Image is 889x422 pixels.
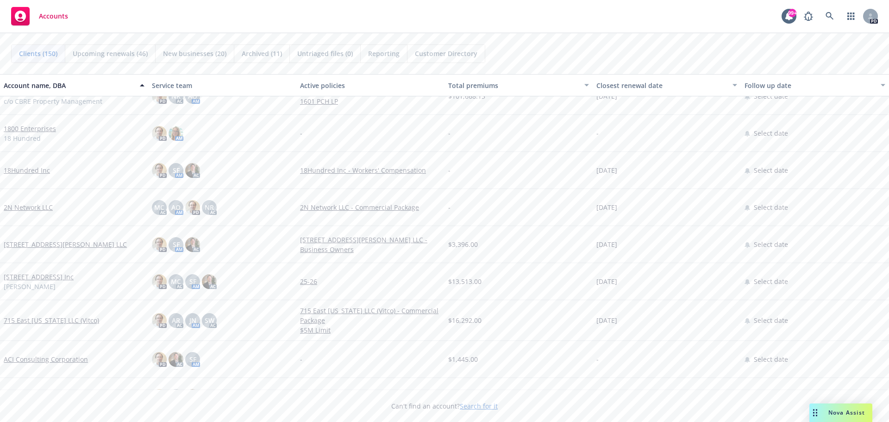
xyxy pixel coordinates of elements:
span: Select date [754,202,788,212]
a: Accounts [7,3,72,29]
a: Switch app [842,7,860,25]
span: SF [189,277,196,286]
button: Nova Assist [809,403,872,422]
button: Closest renewal date [593,74,741,96]
span: Accounts [39,13,68,20]
span: [DATE] [596,277,617,286]
a: Search [820,7,839,25]
img: photo [152,313,167,328]
span: - [596,128,599,138]
span: - [300,128,302,138]
span: $16,292.00 [448,315,482,325]
span: - [300,354,302,364]
button: Total premiums [444,74,593,96]
span: Nova Assist [828,409,865,416]
span: c/o CBRE Property Management [4,96,102,106]
a: 25-26 [300,277,441,286]
span: Clients (150) [19,49,57,58]
span: [DATE] [596,239,617,249]
span: $3,396.00 [448,239,478,249]
span: Customer Directory [415,49,477,58]
span: [DATE] [596,165,617,175]
img: photo [152,163,167,178]
a: 1601 PCH LP [300,96,441,106]
div: Follow up date [745,81,875,90]
span: Select date [754,354,788,364]
span: MC [154,202,164,212]
span: MC [171,277,181,286]
span: Select date [754,315,788,325]
img: photo [169,126,183,141]
a: 18Hundred Inc - Workers' Compensation [300,165,441,175]
div: 99+ [788,9,796,17]
button: Active policies [296,74,444,96]
span: $1,445.00 [448,354,478,364]
img: photo [185,163,200,178]
span: SF [189,354,196,364]
a: [STREET_ADDRESS] Inc [4,272,74,282]
a: ACI Consulting Corporation [4,354,88,364]
span: [DATE] [596,315,617,325]
div: Service team [152,81,293,90]
span: Select date [754,128,788,138]
button: Follow up date [741,74,889,96]
a: 1800 Enterprises [4,124,56,133]
img: photo [185,200,200,215]
span: $13,513.00 [448,277,482,286]
a: [STREET_ADDRESS][PERSON_NAME] LLC [4,239,127,249]
div: Account name, DBA [4,81,134,90]
span: Reporting [368,49,400,58]
div: Active policies [300,81,441,90]
span: [DATE] [596,202,617,212]
span: SF [173,239,180,249]
span: SF [173,165,180,175]
a: [STREET_ADDRESS][PERSON_NAME] LLC - Business Owners [300,235,441,254]
div: Total premiums [448,81,579,90]
img: photo [152,352,167,367]
span: Can't find an account? [391,401,498,411]
span: - [448,202,451,212]
img: photo [202,274,217,289]
span: New businesses (20) [163,49,226,58]
img: photo [185,237,200,252]
a: 18Hundred Inc [4,165,50,175]
a: 715 East [US_STATE] LLC (Vitco) [4,315,99,325]
span: Select date [754,165,788,175]
img: photo [185,389,200,404]
span: AR [172,315,180,325]
a: Search for it [460,402,498,410]
div: Closest renewal date [596,81,727,90]
img: photo [152,274,167,289]
img: photo [152,237,167,252]
span: AO [171,202,181,212]
span: NR [205,202,214,212]
span: - [596,354,599,364]
span: 18 Hundred [4,133,41,143]
span: - [448,128,451,138]
img: photo [152,389,167,404]
span: Select date [754,277,788,286]
span: SW [205,315,214,325]
span: Archived (11) [242,49,282,58]
span: Untriaged files (0) [297,49,353,58]
a: 2N Network LLC [4,202,53,212]
span: JN [189,315,196,325]
div: Drag to move [809,403,821,422]
span: Upcoming renewals (46) [73,49,148,58]
img: photo [169,352,183,367]
a: Report a Bug [799,7,818,25]
span: - [448,165,451,175]
span: Select date [754,239,788,249]
a: 2N Network LLC - Commercial Package [300,202,441,212]
a: $5M Limit [300,325,441,335]
button: Service team [148,74,296,96]
img: photo [152,126,167,141]
a: 715 East [US_STATE] LLC (Vitco) - Commercial Package [300,306,441,325]
span: [PERSON_NAME] [4,282,56,291]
